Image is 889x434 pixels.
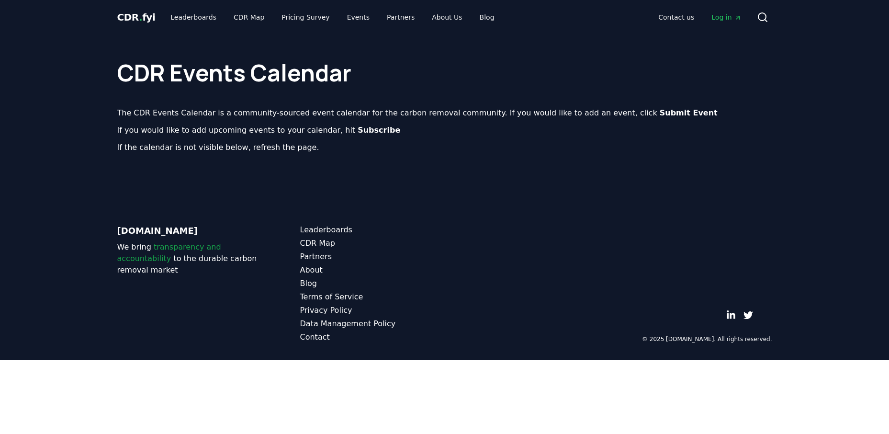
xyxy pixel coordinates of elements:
a: Twitter [743,310,753,320]
a: Partners [300,251,445,263]
a: CDR Map [300,238,445,249]
span: Log in [711,12,741,22]
span: CDR fyi [117,11,156,23]
nav: Main [163,9,502,26]
a: Partners [379,9,422,26]
span: . [139,11,142,23]
p: The CDR Events Calendar is a community-sourced event calendar for the carbon removal community. I... [117,107,772,119]
p: If you would like to add upcoming events to your calendar, hit [117,125,772,136]
p: If the calendar is not visible below, refresh the page. [117,142,772,153]
p: © 2025 [DOMAIN_NAME]. All rights reserved. [642,335,772,343]
h1: CDR Events Calendar [117,42,772,84]
span: transparency and accountability [117,242,221,263]
a: Leaderboards [163,9,224,26]
a: Log in [704,9,749,26]
nav: Main [651,9,749,26]
a: LinkedIn [726,310,736,320]
a: Terms of Service [300,291,445,303]
p: [DOMAIN_NAME] [117,224,262,238]
a: About Us [424,9,470,26]
a: Contact us [651,9,702,26]
a: About [300,264,445,276]
b: Subscribe [358,126,400,135]
a: Leaderboards [300,224,445,236]
a: Privacy Policy [300,305,445,316]
a: CDR Map [226,9,272,26]
a: Events [339,9,377,26]
a: Blog [300,278,445,289]
b: Submit Event [660,108,718,117]
a: Pricing Survey [274,9,337,26]
p: We bring to the durable carbon removal market [117,241,262,276]
a: Contact [300,331,445,343]
a: Data Management Policy [300,318,445,330]
a: CDR.fyi [117,11,156,24]
a: Blog [472,9,502,26]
